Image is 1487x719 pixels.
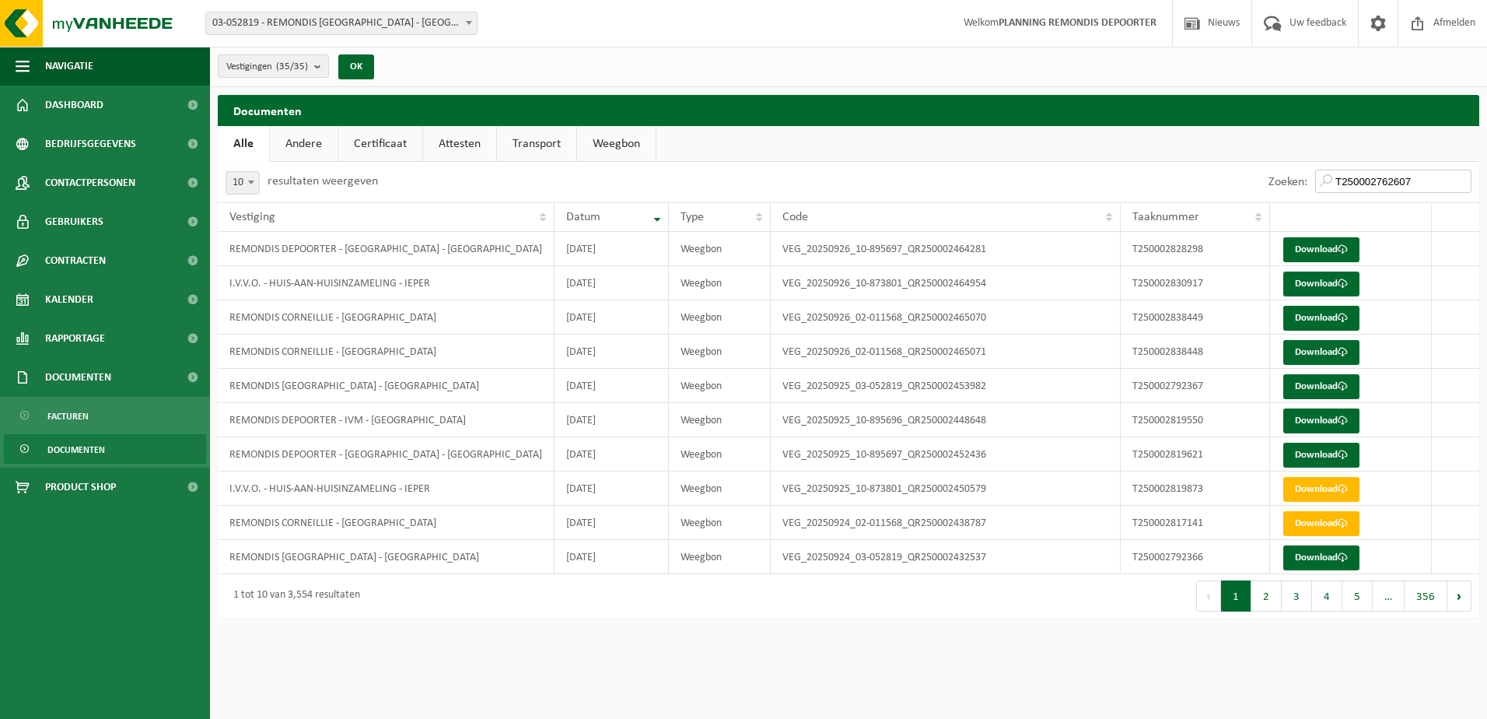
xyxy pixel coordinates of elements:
[669,437,770,472] td: Weegbon
[1121,540,1270,574] td: T250002792366
[1121,232,1270,266] td: T250002828298
[45,280,93,319] span: Kalender
[1283,340,1359,365] a: Download
[229,211,275,223] span: Vestiging
[1121,266,1270,300] td: T250002830917
[771,335,1121,369] td: VEG_20250926_02-011568_QR250002465071
[218,126,269,162] a: Alle
[669,335,770,369] td: Weegbon
[45,319,105,358] span: Rapportage
[771,232,1121,266] td: VEG_20250926_10-895697_QR250002464281
[497,126,576,162] a: Transport
[45,241,106,280] span: Contracten
[1283,237,1359,262] a: Download
[669,369,770,403] td: Weegbon
[555,437,669,472] td: [DATE]
[771,369,1121,403] td: VEG_20250925_03-052819_QR250002453982
[771,540,1121,574] td: VEG_20250924_03-052819_QR250002432537
[669,540,770,574] td: Weegbon
[999,17,1156,29] strong: PLANNING REMONDIS DEPOORTER
[1251,580,1282,612] button: 2
[1283,545,1359,570] a: Download
[669,403,770,437] td: Weegbon
[338,126,422,162] a: Certificaat
[45,202,103,241] span: Gebruikers
[45,358,111,397] span: Documenten
[276,61,308,72] count: (35/35)
[4,401,206,430] a: Facturen
[681,211,704,223] span: Type
[669,266,770,300] td: Weegbon
[669,232,770,266] td: Weegbon
[1121,335,1270,369] td: T250002838448
[1121,369,1270,403] td: T250002792367
[218,232,555,266] td: REMONDIS DEPOORTER - [GEOGRAPHIC_DATA] - [GEOGRAPHIC_DATA]
[1283,374,1359,399] a: Download
[1373,580,1405,612] span: …
[218,437,555,472] td: REMONDIS DEPOORTER - [GEOGRAPHIC_DATA] - [GEOGRAPHIC_DATA]
[1121,437,1270,472] td: T250002819621
[771,403,1121,437] td: VEG_20250925_10-895696_QR250002448648
[270,126,338,162] a: Andere
[218,472,555,506] td: I.V.V.O. - HUIS-AAN-HUISINZAMELING - IEPER
[45,125,136,163] span: Bedrijfsgegevens
[218,403,555,437] td: REMONDIS DEPOORTER - IVM - [GEOGRAPHIC_DATA]
[338,54,374,79] button: OK
[555,506,669,540] td: [DATE]
[782,211,808,223] span: Code
[218,369,555,403] td: REMONDIS [GEOGRAPHIC_DATA] - [GEOGRAPHIC_DATA]
[771,506,1121,540] td: VEG_20250924_02-011568_QR250002438787
[4,434,206,464] a: Documenten
[1282,580,1312,612] button: 3
[1121,506,1270,540] td: T250002817141
[555,232,669,266] td: [DATE]
[771,266,1121,300] td: VEG_20250926_10-873801_QR250002464954
[47,435,105,465] span: Documenten
[1283,306,1359,331] a: Download
[555,369,669,403] td: [DATE]
[45,163,135,202] span: Contactpersonen
[205,12,478,35] span: 03-052819 - REMONDIS WEST-VLAANDEREN - OOSTENDE
[1283,443,1359,468] a: Download
[206,12,477,34] span: 03-052819 - REMONDIS WEST-VLAANDEREN - OOSTENDE
[218,335,555,369] td: REMONDIS CORNEILLIE - [GEOGRAPHIC_DATA]
[226,582,360,610] div: 1 tot 10 van 3,554 resultaten
[45,47,93,86] span: Navigatie
[1283,409,1359,433] a: Download
[268,175,378,188] label: resultaten weergeven
[218,54,329,78] button: Vestigingen(35/35)
[1121,300,1270,335] td: T250002838449
[1342,580,1373,612] button: 5
[555,266,669,300] td: [DATE]
[226,171,260,195] span: 10
[1312,580,1342,612] button: 4
[1121,472,1270,506] td: T250002819873
[669,472,770,506] td: Weegbon
[771,472,1121,506] td: VEG_20250925_10-873801_QR250002450579
[555,540,669,574] td: [DATE]
[218,300,555,335] td: REMONDIS CORNEILLIE - [GEOGRAPHIC_DATA]
[555,300,669,335] td: [DATE]
[555,403,669,437] td: [DATE]
[669,300,770,335] td: Weegbon
[45,86,103,125] span: Dashboard
[771,437,1121,472] td: VEG_20250925_10-895697_QR250002452436
[555,335,669,369] td: [DATE]
[577,126,656,162] a: Weegbon
[1196,580,1221,612] button: Previous
[45,468,116,507] span: Product Shop
[555,472,669,506] td: [DATE]
[47,402,89,431] span: Facturen
[1283,511,1359,536] a: Download
[218,95,1479,125] h2: Documenten
[1283,477,1359,502] a: Download
[1283,272,1359,296] a: Download
[1121,403,1270,437] td: T250002819550
[226,172,259,194] span: 10
[226,55,308,79] span: Vestigingen
[218,266,555,300] td: I.V.V.O. - HUIS-AAN-HUISINZAMELING - IEPER
[1405,580,1447,612] button: 356
[1132,211,1199,223] span: Taaknummer
[771,300,1121,335] td: VEG_20250926_02-011568_QR250002465070
[218,540,555,574] td: REMONDIS [GEOGRAPHIC_DATA] - [GEOGRAPHIC_DATA]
